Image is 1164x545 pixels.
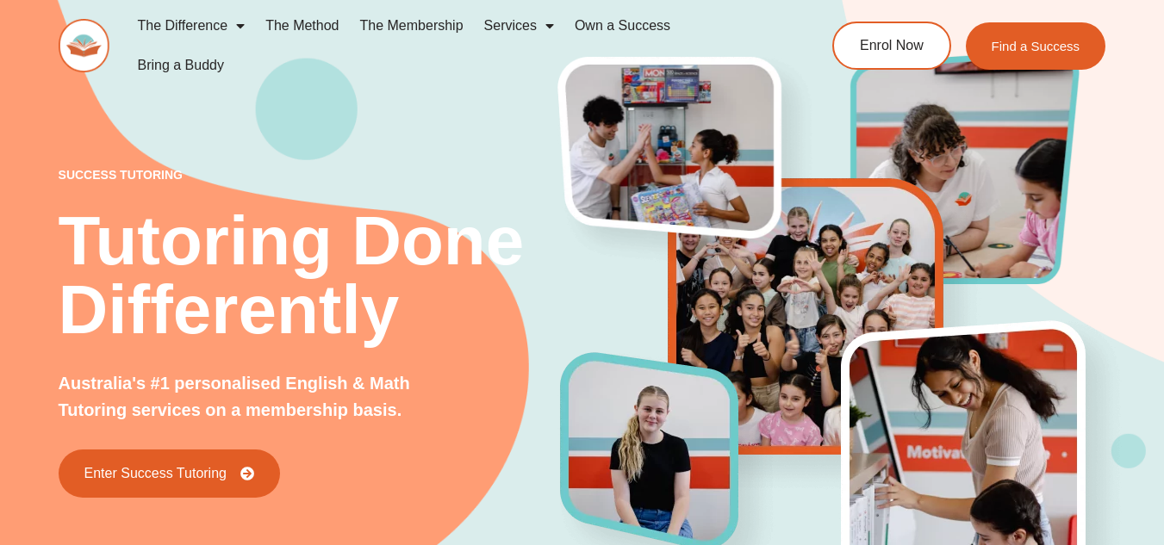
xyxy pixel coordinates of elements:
[255,6,349,46] a: The Method
[59,449,280,498] a: Enter Success Tutoring
[59,370,426,424] p: Australia's #1 personalised English & Math Tutoring services on a membership basis.
[127,6,255,46] a: The Difference
[992,40,1080,53] span: Find a Success
[350,6,474,46] a: The Membership
[84,467,227,480] span: Enter Success Tutoring
[564,6,681,46] a: Own a Success
[59,207,562,344] h2: Tutoring Done Differently
[127,46,234,85] a: Bring a Buddy
[860,39,924,53] span: Enrol Now
[966,22,1106,70] a: Find a Success
[59,169,562,181] p: success tutoring
[832,22,951,70] a: Enrol Now
[127,6,772,85] nav: Menu
[474,6,564,46] a: Services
